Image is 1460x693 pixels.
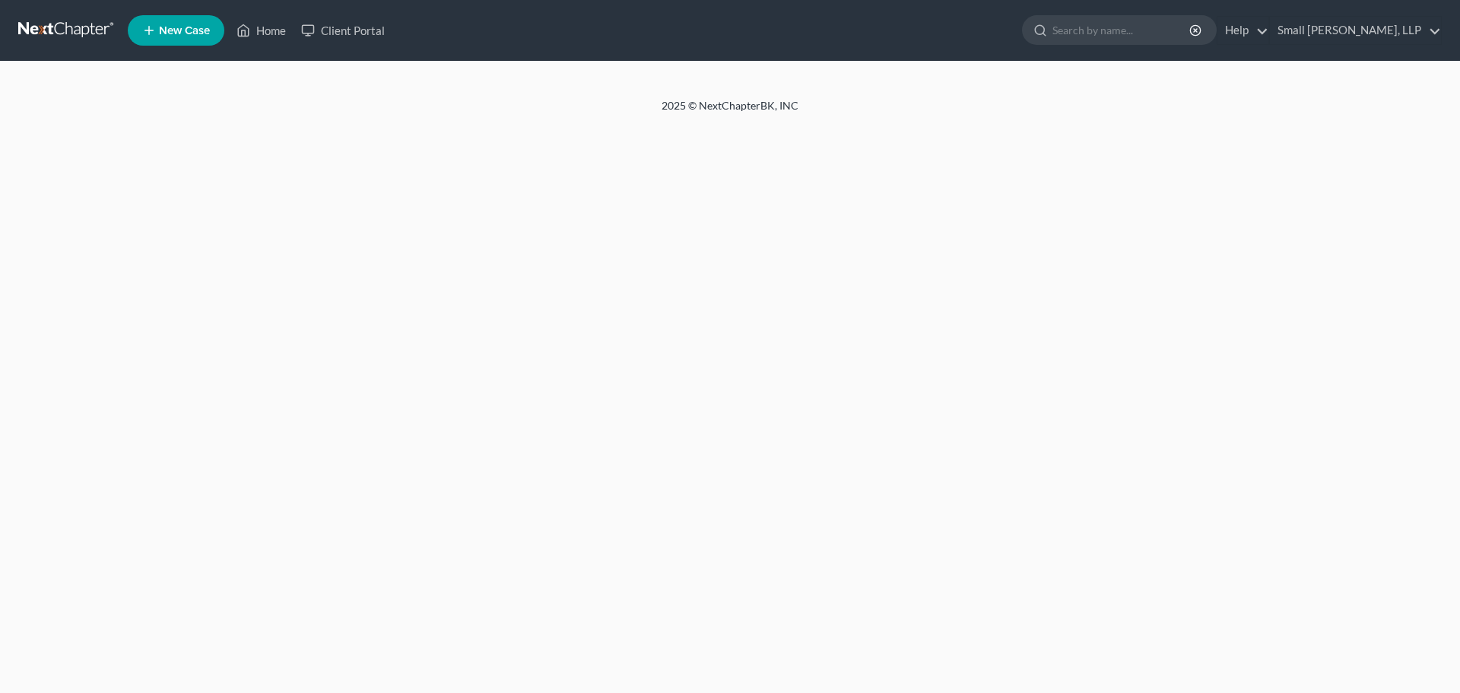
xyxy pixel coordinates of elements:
a: Client Portal [294,17,392,44]
a: Small [PERSON_NAME], LLP [1270,17,1441,44]
span: New Case [159,25,210,37]
a: Help [1217,17,1268,44]
a: Home [229,17,294,44]
input: Search by name... [1052,16,1192,44]
div: 2025 © NextChapterBK, INC [297,98,1163,126]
